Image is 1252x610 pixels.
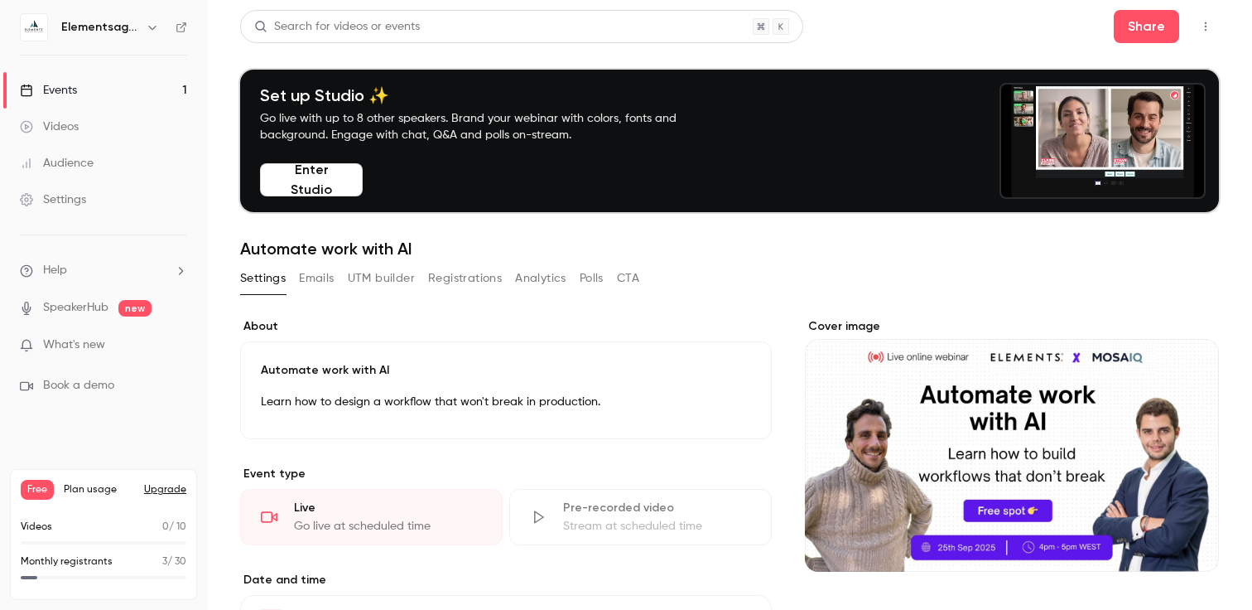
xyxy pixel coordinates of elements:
div: Search for videos or events [254,18,420,36]
div: Live [294,500,482,516]
label: Cover image [805,318,1219,335]
span: 3 [162,557,167,567]
div: Stream at scheduled time [563,518,751,535]
div: Events [20,82,77,99]
button: Enter Studio [260,163,363,196]
p: / 10 [162,520,186,535]
button: Registrations [428,265,502,292]
div: Audience [20,155,94,172]
p: / 30 [162,554,186,569]
p: Event type [240,466,772,482]
button: Analytics [515,265,566,292]
div: Pre-recorded videoStream at scheduled time [509,489,772,545]
span: Plan usage [64,483,134,496]
span: Help [43,262,67,279]
p: Videos [21,520,52,535]
a: SpeakerHub [43,299,108,317]
button: Polls [580,265,604,292]
span: What's new [43,336,105,354]
span: Free [21,480,54,500]
button: Upgrade [144,483,186,496]
span: 0 [162,522,169,532]
button: Share [1114,10,1179,43]
p: Automate work with AI [261,362,751,379]
div: LiveGo live at scheduled time [240,489,503,545]
button: Emails [299,265,334,292]
button: Settings [240,265,286,292]
p: Learn how to design a workflow that won't break in production. [261,392,751,412]
img: Elementsagents [21,14,47,41]
div: Videos [20,119,79,135]
h4: Set up Studio ✨ [260,85,715,105]
p: Go live with up to 8 other speakers. Brand your webinar with colors, fonts and background. Engage... [260,110,715,143]
span: new [118,300,152,317]
button: UTM builder [348,265,415,292]
label: Date and time [240,572,772,588]
section: Cover image [805,318,1219,572]
h6: Elementsagents [61,19,139,36]
li: help-dropdown-opener [20,262,187,279]
iframe: Noticeable Trigger [167,338,187,353]
button: CTA [617,265,639,292]
div: Go live at scheduled time [294,518,482,535]
div: Pre-recorded video [563,500,751,516]
div: Settings [20,191,86,208]
h1: Automate work with AI [240,239,1219,259]
p: Monthly registrants [21,554,113,569]
label: About [240,318,772,335]
span: Book a demo [43,377,114,395]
